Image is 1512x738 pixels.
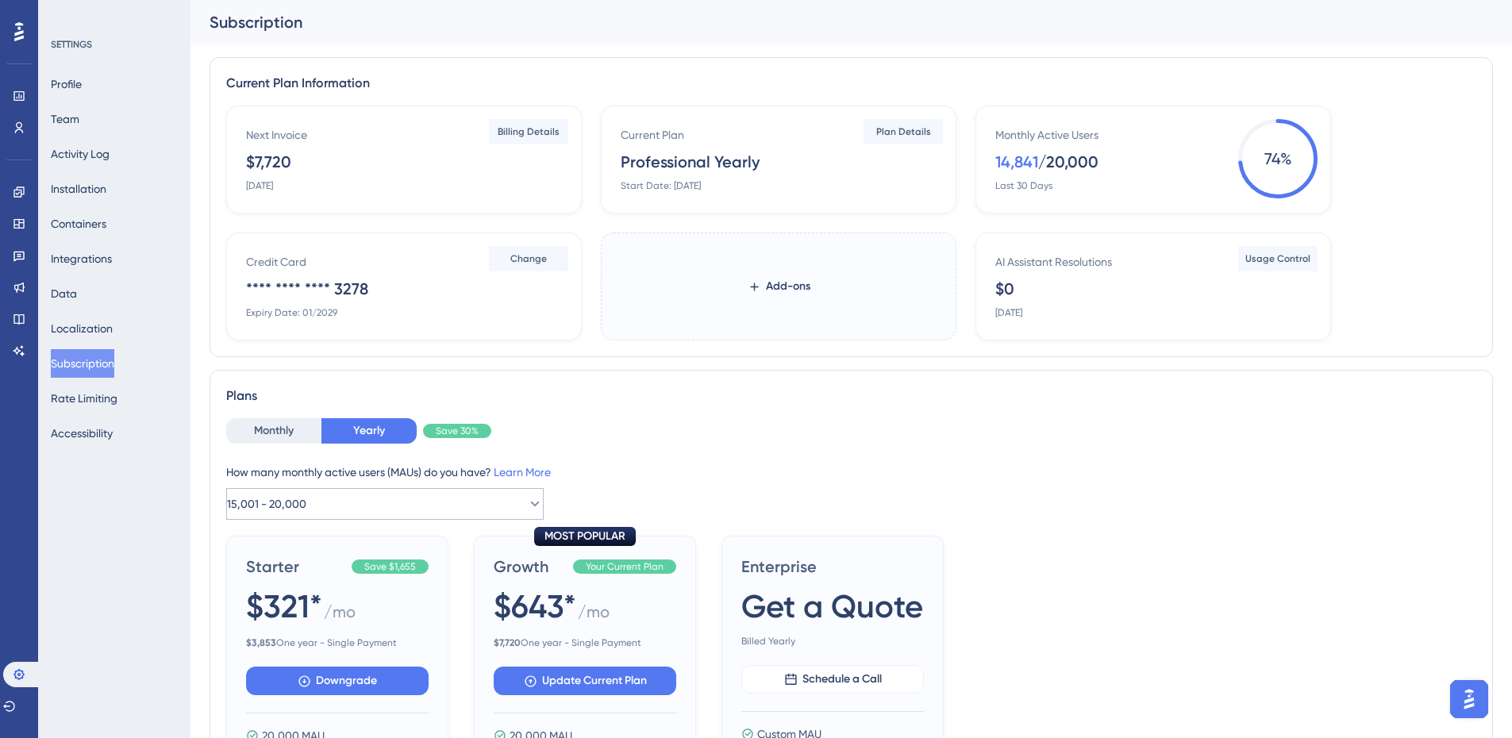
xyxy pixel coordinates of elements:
div: / 20,000 [1038,151,1098,173]
span: Downgrade [316,671,377,690]
button: Installation [51,175,106,203]
button: Update Current Plan [494,667,676,695]
span: Schedule a Call [802,670,882,689]
div: Plans [226,386,1476,406]
div: How many monthly active users (MAUs) do you have? [226,463,1476,482]
span: Billing Details [498,125,560,138]
b: $ 7,720 [494,637,521,648]
span: / mo [324,601,356,630]
div: [DATE] [995,306,1022,319]
button: Accessibility [51,419,113,448]
div: Credit Card [246,252,306,271]
button: Change [489,246,568,271]
span: $321* [246,584,322,628]
div: 14,841 [995,151,1038,173]
button: Schedule a Call [741,665,924,694]
span: Your Current Plan [586,560,664,573]
span: Change [510,252,547,265]
span: 15,001 - 20,000 [227,494,306,513]
span: One year - Single Payment [246,636,429,649]
span: Add-ons [766,277,810,296]
span: Update Current Plan [542,671,647,690]
div: $0 [995,278,1014,300]
div: $7,720 [246,151,291,173]
div: Monthly Active Users [995,125,1098,144]
span: Starter [246,555,345,578]
span: One year - Single Payment [494,636,676,649]
button: 15,001 - 20,000 [226,488,544,520]
button: Yearly [321,418,417,444]
div: Next Invoice [246,125,307,144]
div: SETTINGS [51,38,179,51]
span: Get a Quote [741,584,923,628]
span: Usage Control [1245,252,1310,265]
button: Usage Control [1238,246,1318,271]
div: AI Assistant Resolutions [995,252,1112,271]
span: Enterprise [741,555,924,578]
div: Subscription [210,11,1453,33]
button: Subscription [51,349,114,378]
div: Expiry Date: 01/2029 [246,306,337,319]
span: Growth [494,555,567,578]
button: Containers [51,209,106,238]
div: [DATE] [246,179,273,192]
a: Learn More [494,466,551,479]
button: Activity Log [51,140,110,168]
div: Professional Yearly [621,151,760,173]
span: Save 30% [436,425,479,437]
button: Downgrade [246,667,429,695]
button: Billing Details [489,119,568,144]
div: MOST POPULAR [534,527,636,546]
div: Start Date: [DATE] [621,179,701,192]
div: Current Plan Information [226,74,1476,93]
span: / mo [578,601,610,630]
span: 74 % [1238,119,1318,198]
button: Add-ons [722,272,836,301]
button: Plan Details [864,119,943,144]
button: Localization [51,314,113,343]
button: Rate Limiting [51,384,117,413]
button: Monthly [226,418,321,444]
button: Integrations [51,244,112,273]
span: Plan Details [876,125,931,138]
button: Team [51,105,79,133]
div: Current Plan [621,125,684,144]
span: Save $1,655 [364,560,416,573]
button: Profile [51,70,82,98]
iframe: UserGuiding AI Assistant Launcher [1445,675,1493,723]
span: $643* [494,584,576,628]
span: Billed Yearly [741,635,924,648]
button: Data [51,279,77,308]
b: $ 3,853 [246,637,276,648]
div: Last 30 Days [995,179,1052,192]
